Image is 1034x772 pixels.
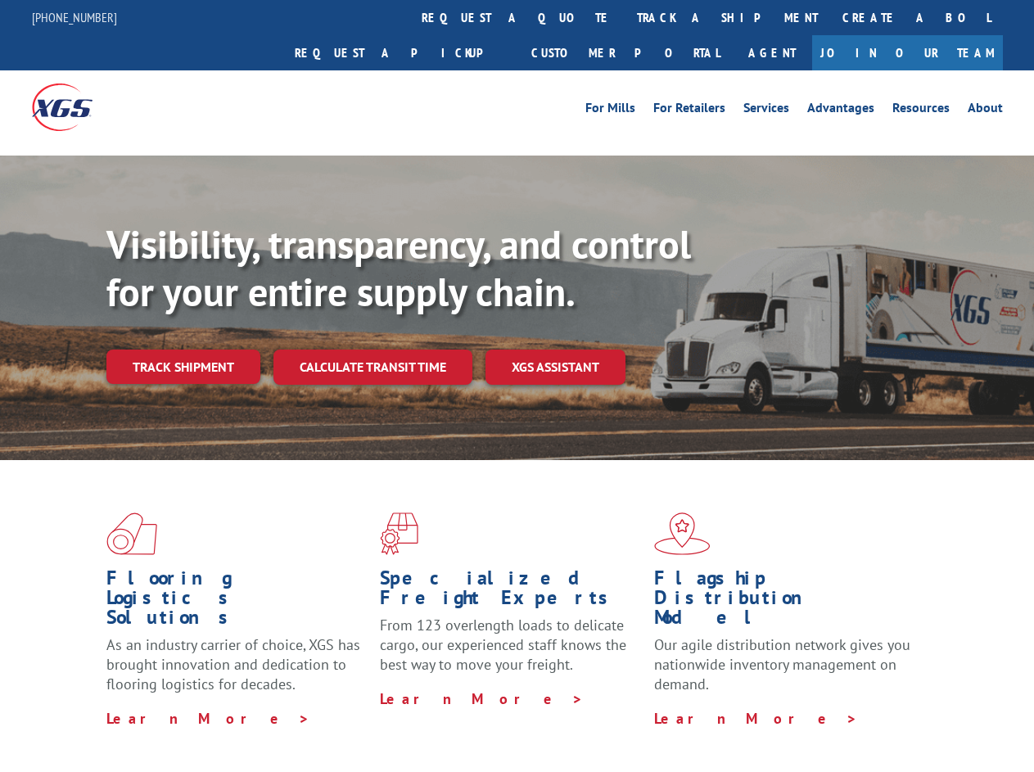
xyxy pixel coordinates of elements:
[485,350,625,385] a: XGS ASSISTANT
[654,635,910,693] span: Our agile distribution network gives you nationwide inventory management on demand.
[585,102,635,120] a: For Mills
[106,635,360,693] span: As an industry carrier of choice, XGS has brought innovation and dedication to flooring logistics...
[380,568,641,616] h1: Specialized Freight Experts
[380,616,641,688] p: From 123 overlength loads to delicate cargo, our experienced staff knows the best way to move you...
[654,709,858,728] a: Learn More >
[282,35,519,70] a: Request a pickup
[812,35,1003,70] a: Join Our Team
[106,350,260,384] a: Track shipment
[32,9,117,25] a: [PHONE_NUMBER]
[273,350,472,385] a: Calculate transit time
[519,35,732,70] a: Customer Portal
[106,709,310,728] a: Learn More >
[968,102,1003,120] a: About
[380,512,418,555] img: xgs-icon-focused-on-flooring-red
[106,512,157,555] img: xgs-icon-total-supply-chain-intelligence-red
[380,689,584,708] a: Learn More >
[106,568,368,635] h1: Flooring Logistics Solutions
[654,568,915,635] h1: Flagship Distribution Model
[106,219,691,317] b: Visibility, transparency, and control for your entire supply chain.
[892,102,950,120] a: Resources
[654,512,711,555] img: xgs-icon-flagship-distribution-model-red
[732,35,812,70] a: Agent
[743,102,789,120] a: Services
[807,102,874,120] a: Advantages
[653,102,725,120] a: For Retailers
